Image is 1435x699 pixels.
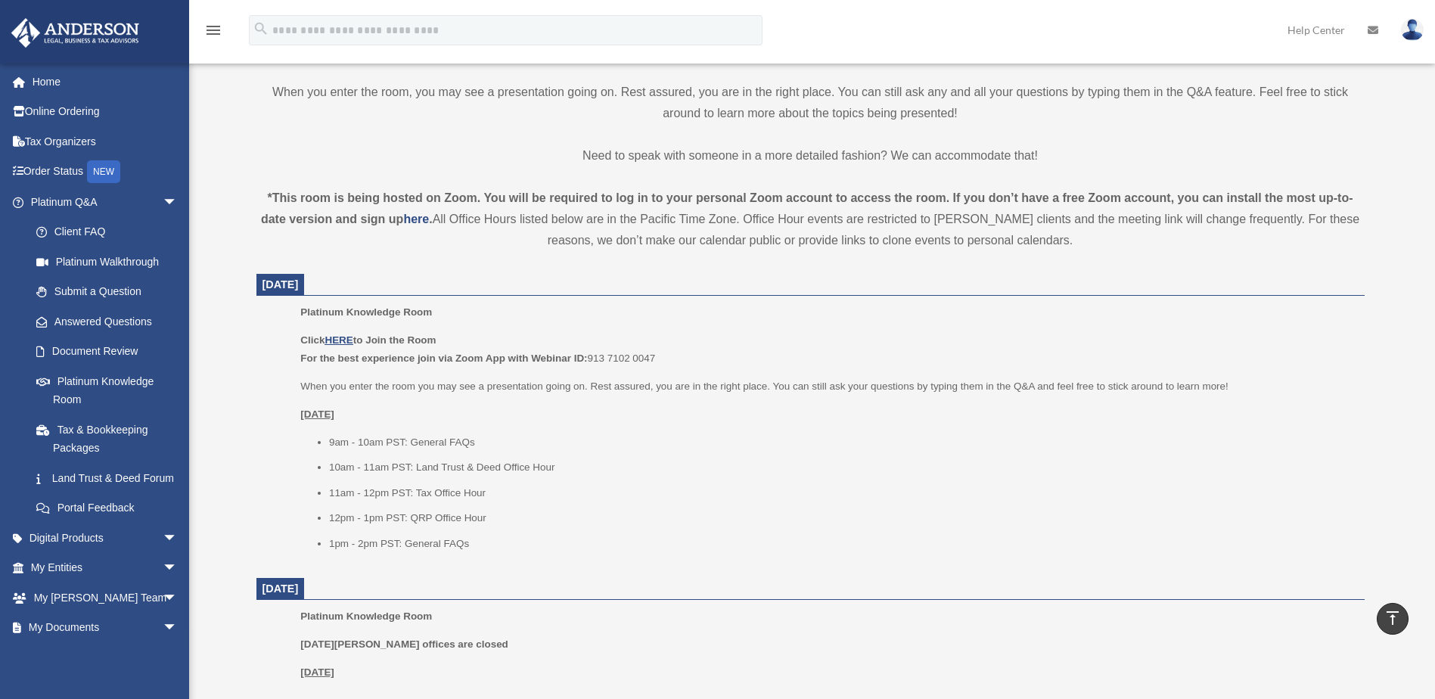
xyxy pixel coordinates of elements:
a: HERE [325,334,353,346]
span: Platinum Knowledge Room [300,610,432,622]
li: 10am - 11am PST: Land Trust & Deed Office Hour [329,458,1354,477]
p: When you enter the room, you may see a presentation going on. Rest assured, you are in the right ... [256,82,1365,124]
li: 9am - 10am PST: General FAQs [329,433,1354,452]
span: arrow_drop_down [163,523,193,554]
a: My Entitiesarrow_drop_down [11,553,200,583]
u: [DATE] [300,666,334,678]
span: arrow_drop_down [163,553,193,584]
b: Click to Join the Room [300,334,436,346]
a: vertical_align_top [1377,603,1409,635]
span: Platinum Knowledge Room [300,306,432,318]
a: Tax Organizers [11,126,200,157]
a: Digital Productsarrow_drop_down [11,523,200,553]
p: Need to speak with someone in a more detailed fashion? We can accommodate that! [256,145,1365,166]
a: Home [11,67,200,97]
b: For the best experience join via Zoom App with Webinar ID: [300,353,587,364]
div: All Office Hours listed below are in the Pacific Time Zone. Office Hour events are restricted to ... [256,188,1365,251]
strong: *This room is being hosted on Zoom. You will be required to log in to your personal Zoom account ... [261,191,1353,225]
p: When you enter the room you may see a presentation going on. Rest assured, you are in the right p... [300,377,1353,396]
div: NEW [87,160,120,183]
span: arrow_drop_down [163,642,193,673]
a: menu [204,26,222,39]
i: vertical_align_top [1384,609,1402,627]
strong: . [429,213,432,225]
span: arrow_drop_down [163,187,193,218]
a: Online Ordering [11,97,200,127]
span: [DATE] [262,582,299,595]
a: Tax & Bookkeeping Packages [21,415,200,463]
span: [DATE] [262,278,299,290]
a: Land Trust & Deed Forum [21,463,200,493]
li: 1pm - 2pm PST: General FAQs [329,535,1354,553]
a: Platinum Walkthrough [21,247,200,277]
u: [DATE] [300,409,334,420]
a: Document Review [21,337,200,367]
a: Online Learningarrow_drop_down [11,642,200,673]
a: My Documentsarrow_drop_down [11,613,200,643]
p: 913 7102 0047 [300,331,1353,367]
span: arrow_drop_down [163,582,193,614]
li: 11am - 12pm PST: Tax Office Hour [329,484,1354,502]
a: Platinum Q&Aarrow_drop_down [11,187,200,217]
img: User Pic [1401,19,1424,41]
a: Answered Questions [21,306,200,337]
a: Submit a Question [21,277,200,307]
img: Anderson Advisors Platinum Portal [7,18,144,48]
b: [DATE][PERSON_NAME] offices are closed [300,638,508,650]
a: Order StatusNEW [11,157,200,188]
i: search [253,20,269,37]
a: here [403,213,429,225]
a: Platinum Knowledge Room [21,366,193,415]
span: arrow_drop_down [163,613,193,644]
a: Portal Feedback [21,493,200,523]
li: 12pm - 1pm PST: QRP Office Hour [329,509,1354,527]
a: Client FAQ [21,217,200,247]
a: My [PERSON_NAME] Teamarrow_drop_down [11,582,200,613]
i: menu [204,21,222,39]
